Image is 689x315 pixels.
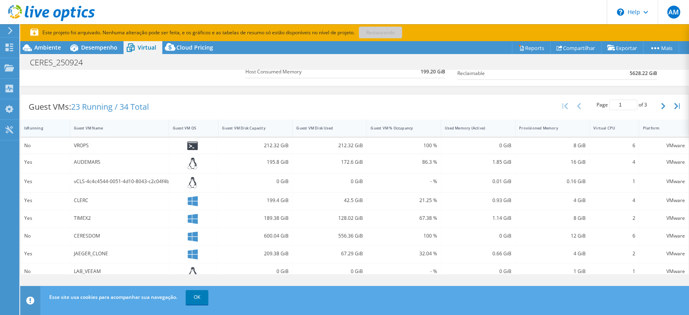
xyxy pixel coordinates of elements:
[519,267,586,276] div: 1 GiB
[296,249,363,258] div: 67.29 GiB
[519,158,586,167] div: 16 GiB
[24,177,66,186] div: Yes
[445,249,511,258] div: 0.66 GiB
[26,58,95,67] h1: CERES_250924
[24,232,66,240] div: No
[21,94,157,119] div: Guest VMs:
[609,100,637,110] input: jump to page
[74,158,165,167] div: AUDEMARS
[371,158,437,167] div: 86.3 %
[371,214,437,223] div: 67.38 %
[222,249,289,258] div: 209.38 GiB
[593,196,635,205] div: 4
[24,158,66,167] div: Yes
[371,196,437,205] div: 21.25 %
[643,214,685,223] div: VMware
[593,232,635,240] div: 6
[617,8,624,16] svg: \n
[138,44,156,51] span: Virtual
[643,267,685,276] div: VMware
[296,177,363,186] div: 0 GiB
[445,232,511,240] div: 0 GiB
[457,69,588,77] label: Reclaimable
[24,267,66,276] div: No
[512,42,551,54] a: Reports
[222,196,289,205] div: 199.4 GiB
[643,125,675,131] div: Platform
[296,196,363,205] div: 42.5 GiB
[445,196,511,205] div: 0.93 GiB
[173,125,205,131] div: Guest VM OS
[519,196,586,205] div: 4 GiB
[445,177,511,186] div: 0.01 GiB
[296,214,363,223] div: 128.02 GiB
[222,267,289,276] div: 0 GiB
[222,177,289,186] div: 0 GiB
[519,214,586,223] div: 8 GiB
[445,125,502,131] div: Used Memory (Active)
[593,141,635,150] div: 6
[371,141,437,150] div: 100 %
[593,249,635,258] div: 2
[445,267,511,276] div: 0 GiB
[421,68,445,76] b: 199.20 GiB
[24,141,66,150] div: No
[593,125,626,131] div: Virtual CPU
[24,196,66,205] div: Yes
[222,214,289,223] div: 189.38 GiB
[371,232,437,240] div: 100 %
[74,267,165,276] div: LAB_VEEAM
[222,158,289,167] div: 195.8 GiB
[30,28,426,37] p: Este projeto foi arquivado. Nenhuma alteração pode ser feita, e os gráficos e as tabelas de resum...
[643,42,679,54] a: Mais
[597,100,647,110] span: Page of
[550,42,601,54] a: Compartilhar
[667,6,680,19] span: AM
[186,290,208,305] a: OK
[296,232,363,240] div: 556.36 GiB
[245,68,387,76] label: Host Consumed Memory
[74,214,165,223] div: TIMEX2
[74,177,165,186] div: vCLS-4c4c4544-0051-4d10-8043-c2c04f4b3033
[74,249,165,258] div: JAEGER_CLONE
[371,249,437,258] div: 32.04 %
[81,44,117,51] span: Desempenho
[643,232,685,240] div: VMware
[71,101,149,112] span: 23 Running / 34 Total
[519,141,586,150] div: 8 GiB
[643,177,685,186] div: VMware
[643,141,685,150] div: VMware
[643,196,685,205] div: VMware
[519,177,586,186] div: 0.16 GiB
[519,125,576,131] div: Provisioned Memory
[445,158,511,167] div: 1.85 GiB
[74,232,165,240] div: CERESDOM
[49,294,177,300] span: Esse site usa cookies para acompanhar sua navegação.
[593,267,635,276] div: 1
[74,196,165,205] div: CLERC
[630,69,657,77] b: 5628.22 GiB
[643,249,685,258] div: VMware
[371,267,437,276] div: - %
[296,267,363,276] div: 0 GiB
[593,177,635,186] div: 1
[24,214,66,223] div: Yes
[593,214,635,223] div: 2
[593,158,635,167] div: 4
[74,125,155,131] div: Guest VM Name
[222,125,279,131] div: Guest VM Disk Capacity
[445,214,511,223] div: 1.14 GiB
[643,158,685,167] div: VMware
[296,141,363,150] div: 212.32 GiB
[519,232,586,240] div: 12 GiB
[222,141,289,150] div: 212.32 GiB
[519,249,586,258] div: 4 GiB
[34,44,61,51] span: Ambiente
[371,125,427,131] div: Guest VM % Occupancy
[222,232,289,240] div: 600.04 GiB
[296,158,363,167] div: 172.6 GiB
[371,177,437,186] div: - %
[24,125,57,131] div: IsRunning
[445,141,511,150] div: 0 GiB
[601,42,643,54] a: Exportar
